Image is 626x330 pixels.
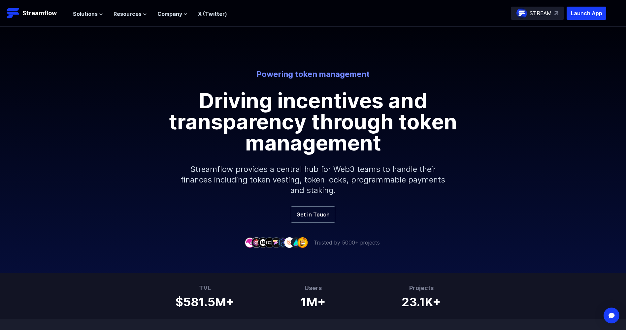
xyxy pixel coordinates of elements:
[198,11,227,17] a: X (Twitter)
[7,7,20,20] img: Streamflow Logo
[176,293,234,309] h1: $581.5M+
[301,283,326,293] h3: Users
[314,239,380,247] p: Trusted by 5000+ projects
[264,237,275,247] img: company-4
[567,7,606,20] button: Launch App
[130,69,496,80] p: Powering token management
[251,237,262,247] img: company-2
[301,293,326,309] h1: 1M+
[554,11,558,15] img: top-right-arrow.svg
[604,308,619,323] div: Open Intercom Messenger
[271,237,281,247] img: company-5
[171,153,455,206] p: Streamflow provides a central hub for Web3 teams to handle their finances including token vesting...
[73,10,98,18] span: Solutions
[245,237,255,247] img: company-1
[402,283,441,293] h3: Projects
[516,8,527,18] img: streamflow-logo-circle.png
[73,10,103,18] button: Solutions
[291,206,335,223] a: Get in Touch
[297,237,308,247] img: company-9
[511,7,564,20] a: STREAM
[402,293,441,309] h1: 23.1K+
[114,10,147,18] button: Resources
[284,237,295,247] img: company-7
[22,9,57,18] p: Streamflow
[291,237,301,247] img: company-8
[176,283,234,293] h3: TVL
[157,10,182,18] span: Company
[258,237,268,247] img: company-3
[278,237,288,247] img: company-6
[157,10,187,18] button: Company
[7,7,66,20] a: Streamflow
[114,10,142,18] span: Resources
[165,90,462,153] h1: Driving incentives and transparency through token management
[530,9,552,17] p: STREAM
